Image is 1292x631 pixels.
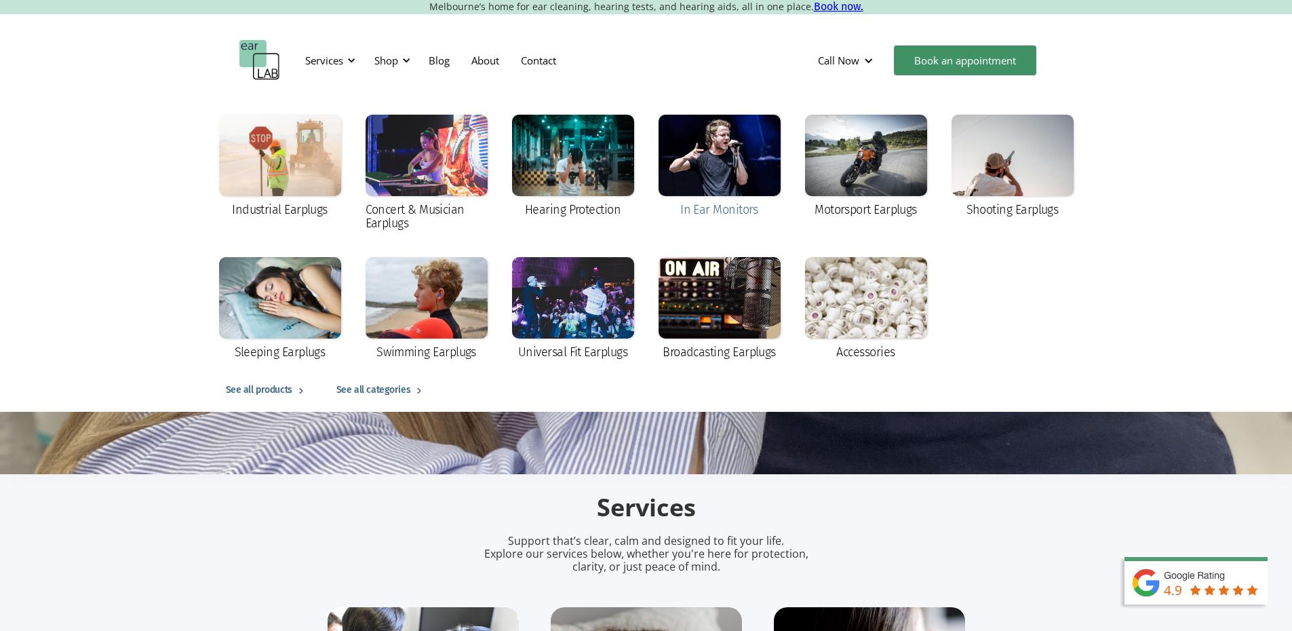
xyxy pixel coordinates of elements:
[374,54,398,67] div: Shop
[807,40,887,81] div: Call Now
[297,40,359,81] div: Services
[652,108,787,226] a: In Ear Monitors
[359,108,494,240] a: Concert & Musician Earplugs
[945,108,1080,226] a: Shooting Earplugs
[966,203,1059,216] div: Shooting Earplugs
[328,492,965,524] h2: Services
[212,368,323,412] a: See all products
[505,250,641,368] a: Universal Fit Earplugs
[518,345,627,359] div: Universal Fit Earplugs
[663,345,776,359] div: Broadcasting Earplugs
[510,41,567,80] a: Contact
[239,40,280,81] a: home
[212,108,348,226] a: Industrial Earplugs
[226,382,292,398] div: See all products
[336,382,410,398] div: See all categories
[359,250,494,368] a: Swimming Earplugs
[305,54,343,67] div: Services
[212,250,348,368] a: Sleeping Earplugs
[525,203,621,216] div: Hearing Protection
[836,345,895,359] div: Accessories
[461,41,510,80] a: About
[235,345,326,359] div: Sleeping Earplugs
[505,108,641,226] a: Hearing Protection
[376,345,476,359] div: Swimming Earplugs
[366,40,414,81] div: Shop
[467,535,826,574] p: Support that’s clear, calm and designed to fit your life. Explore our services below, whether you...
[798,250,934,368] a: Accessories
[815,203,917,216] div: Motorsport Earplugs
[366,203,488,230] div: Concert & Musician Earplugs
[232,203,328,216] div: Industrial Earplugs
[818,54,859,67] div: Call Now
[323,368,441,412] a: See all categories
[798,108,934,226] a: Motorsport Earplugs
[894,45,1036,75] a: Book an appointment
[680,203,758,216] div: In Ear Monitors
[652,250,787,368] a: Broadcasting Earplugs
[418,41,461,80] a: Blog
